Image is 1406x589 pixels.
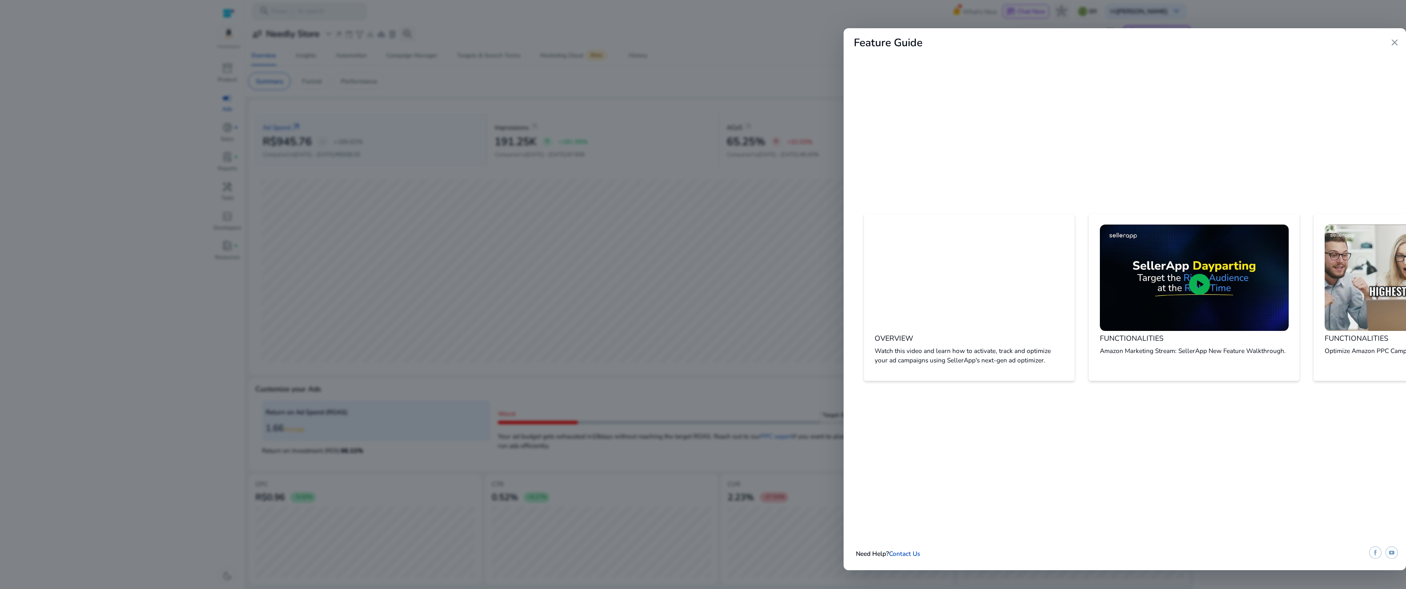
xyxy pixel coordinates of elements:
[856,550,920,558] h5: Need Help?
[1100,334,1286,343] h4: FUNCTIONALITIES
[875,225,1063,331] iframe: YouTube video player
[1187,272,1212,297] span: play_circle
[889,549,920,558] a: Contact Us
[1100,225,1289,331] img: sddefault.jpg
[1100,346,1286,355] p: Amazon Marketing Stream: SellerApp New Feature Walkthrough.
[875,334,1063,343] h4: OVERVIEW
[854,36,922,49] h2: Feature Guide
[875,346,1063,365] p: Watch this video and learn how to activate, track and optimize your ad campaigns using SellerApp'...
[1389,37,1400,48] span: close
